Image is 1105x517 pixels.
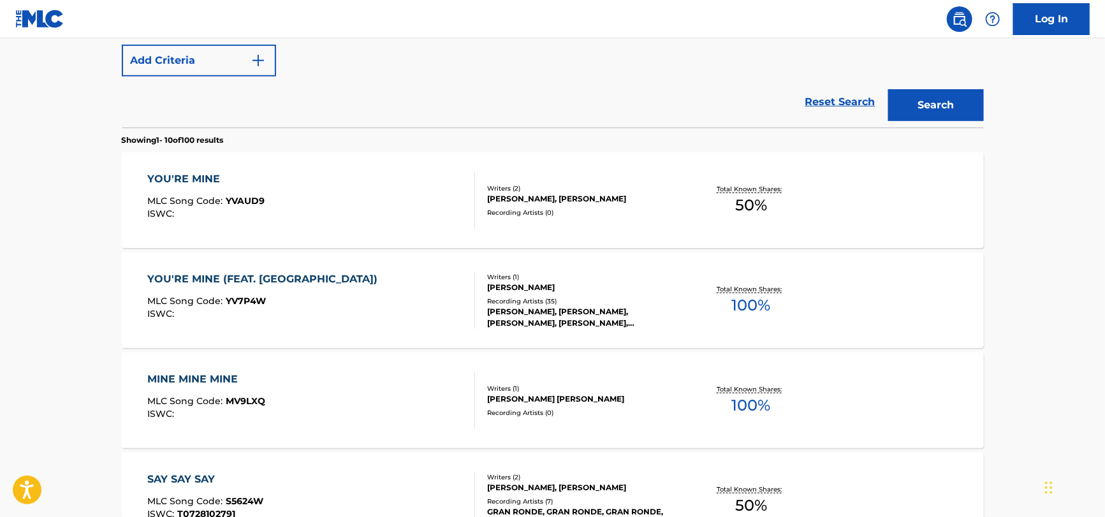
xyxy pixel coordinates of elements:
p: Total Known Shares: [717,184,786,194]
a: Reset Search [799,88,882,116]
div: Writers ( 1 ) [487,384,680,393]
a: MINE MINE MINEMLC Song Code:MV9LXQISWC:Writers (1)[PERSON_NAME] [PERSON_NAME]Recording Artists (0... [122,353,984,448]
p: Total Known Shares: [717,384,786,394]
div: Recording Artists ( 0 ) [487,208,680,217]
div: [PERSON_NAME], [PERSON_NAME] [487,482,680,493]
span: MLC Song Code : [147,295,226,307]
span: YVAUD9 [226,195,265,207]
div: Recording Artists ( 7 ) [487,497,680,506]
button: Search [888,89,984,121]
div: Recording Artists ( 35 ) [487,296,680,306]
div: YOU'RE MINE (FEAT. [GEOGRAPHIC_DATA]) [147,272,384,287]
span: YV7P4W [226,295,266,307]
div: Writers ( 2 ) [487,472,680,482]
div: YOU'RE MINE [147,171,265,187]
span: ISWC : [147,208,177,219]
span: S5624W [226,495,263,507]
div: Drag [1045,469,1053,507]
p: Total Known Shares: [717,484,786,494]
a: YOU'RE MINE (FEAT. [GEOGRAPHIC_DATA])MLC Song Code:YV7P4WISWC:Writers (1)[PERSON_NAME]Recording A... [122,252,984,348]
div: MINE MINE MINE [147,372,265,387]
div: SAY SAY SAY [147,472,263,487]
span: ISWC : [147,408,177,419]
div: Recording Artists ( 0 ) [487,408,680,418]
span: MLC Song Code : [147,395,226,407]
span: 50 % [735,194,767,217]
img: MLC Logo [15,10,64,28]
span: 50 % [735,494,767,517]
img: 9d2ae6d4665cec9f34b9.svg [251,53,266,68]
a: Log In [1013,3,1090,35]
a: YOU'RE MINEMLC Song Code:YVAUD9ISWC:Writers (2)[PERSON_NAME], [PERSON_NAME]Recording Artists (0)T... [122,152,984,248]
span: ISWC : [147,308,177,319]
button: Add Criteria [122,45,276,76]
span: MV9LXQ [226,395,265,407]
span: MLC Song Code : [147,495,226,507]
div: Help [980,6,1006,32]
span: 100 % [732,394,771,417]
p: Total Known Shares: [717,284,786,294]
iframe: Chat Widget [1041,456,1105,517]
span: MLC Song Code : [147,195,226,207]
div: [PERSON_NAME], [PERSON_NAME], [PERSON_NAME], [PERSON_NAME], [PERSON_NAME] [487,306,680,329]
p: Showing 1 - 10 of 100 results [122,135,224,146]
div: Writers ( 1 ) [487,272,680,282]
img: search [952,11,967,27]
div: Writers ( 2 ) [487,184,680,193]
div: [PERSON_NAME] [PERSON_NAME] [487,393,680,405]
div: [PERSON_NAME] [487,282,680,293]
a: Public Search [947,6,972,32]
div: [PERSON_NAME], [PERSON_NAME] [487,193,680,205]
span: 100 % [732,294,771,317]
img: help [985,11,1000,27]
